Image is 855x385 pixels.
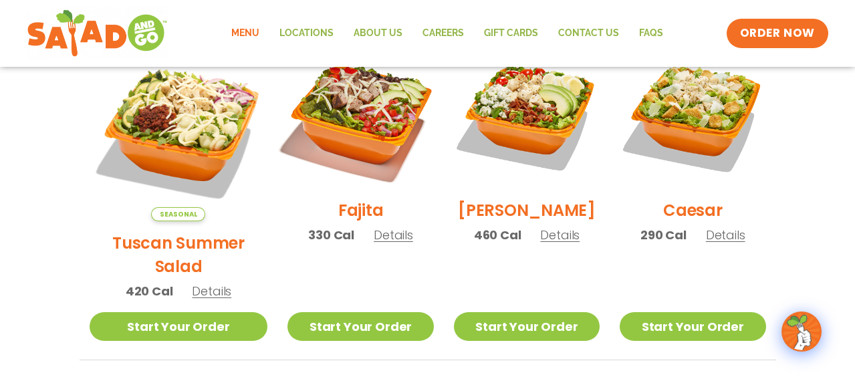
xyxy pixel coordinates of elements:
a: Locations [269,18,344,49]
span: Details [374,227,413,243]
span: 330 Cal [308,226,354,244]
a: Contact Us [548,18,629,49]
img: Product photo for Caesar Salad [620,43,765,188]
a: Start Your Order [287,312,433,341]
img: Product photo for Cobb Salad [454,43,600,188]
a: About Us [344,18,412,49]
img: wpChatIcon [783,313,820,350]
span: Details [706,227,745,243]
span: 420 Cal [126,282,173,300]
span: ORDER NOW [740,25,815,41]
a: Start Your Order [90,312,268,341]
a: Menu [221,18,269,49]
h2: Caesar [663,199,723,222]
a: ORDER NOW [727,19,828,48]
span: Details [192,283,231,299]
span: 460 Cal [474,226,521,244]
span: 290 Cal [640,226,687,244]
h2: Tuscan Summer Salad [90,231,268,278]
span: Details [540,227,580,243]
a: GIFT CARDS [474,18,548,49]
h2: [PERSON_NAME] [458,199,596,222]
a: Careers [412,18,474,49]
span: Seasonal [151,207,205,221]
img: new-SAG-logo-768×292 [27,7,168,60]
nav: Menu [221,18,673,49]
img: Product photo for Tuscan Summer Salad [90,43,268,221]
a: Start Your Order [454,312,600,341]
a: Start Your Order [620,312,765,341]
a: FAQs [629,18,673,49]
img: Product photo for Fajita Salad [275,30,446,201]
h2: Fajita [338,199,384,222]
